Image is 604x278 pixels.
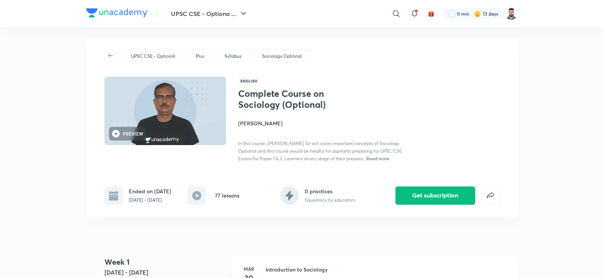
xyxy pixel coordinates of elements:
img: streak [474,10,481,17]
button: avatar [425,8,437,20]
span: English [238,77,259,85]
h6: Ended on [DATE] [129,187,171,195]
a: Plus [194,53,206,60]
p: Syllabus [225,53,242,60]
img: Company Logo [86,8,147,17]
img: Maharaj Singh [505,7,518,20]
h4: [PERSON_NAME] [238,119,408,127]
h6: 0 practices [305,187,355,195]
span: In this course, [PERSON_NAME] Sir will cover important concepts of Sociology Optional and this co... [238,141,402,161]
h6: 77 lessons [215,191,239,199]
p: UPSC CSE - Optional [131,53,175,60]
h3: Introduction to Sociology [266,265,509,273]
a: Company Logo [86,8,147,19]
h4: Week 1 [104,256,226,268]
img: avatar [428,10,435,17]
img: Thumbnail [103,76,227,146]
a: UPSC CSE - Optional [130,53,177,60]
button: false [481,186,500,205]
a: Syllabus [223,53,243,60]
p: Plus [196,53,204,60]
h6: PREVIEW [123,130,143,137]
p: 0 questions by educators [305,197,355,204]
p: [DATE] - [DATE] [129,197,171,204]
h6: Mar [241,265,256,272]
button: UPSC CSE - Optiona ... [166,6,253,21]
a: Sociology Optional [261,53,303,60]
button: Get subscription [395,186,475,205]
span: Read more [366,155,389,161]
p: Sociology Optional [262,53,302,60]
h1: Complete Course on Sociology (Optional) [238,88,362,110]
h5: [DATE] - [DATE] [104,268,226,277]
